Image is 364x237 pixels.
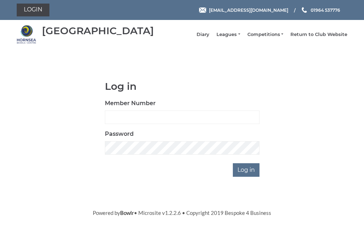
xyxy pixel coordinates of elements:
div: [GEOGRAPHIC_DATA] [42,25,154,36]
label: Password [105,130,134,138]
a: Return to Club Website [290,31,347,38]
a: Leagues [216,31,240,38]
img: Phone us [302,7,307,13]
img: Hornsea Bowls Centre [17,25,36,44]
input: Log in [233,163,259,177]
a: Phone us 01964 537776 [301,7,340,14]
a: Login [17,4,49,16]
img: Email [199,7,206,13]
a: Bowlr [120,210,134,216]
span: Powered by • Microsite v1.2.2.6 • Copyright 2019 Bespoke 4 Business [93,210,271,216]
a: Diary [197,31,209,38]
label: Member Number [105,99,156,108]
h1: Log in [105,81,259,92]
a: Competitions [247,31,283,38]
a: Email [EMAIL_ADDRESS][DOMAIN_NAME] [199,7,288,14]
span: 01964 537776 [311,7,340,12]
span: [EMAIL_ADDRESS][DOMAIN_NAME] [209,7,288,12]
